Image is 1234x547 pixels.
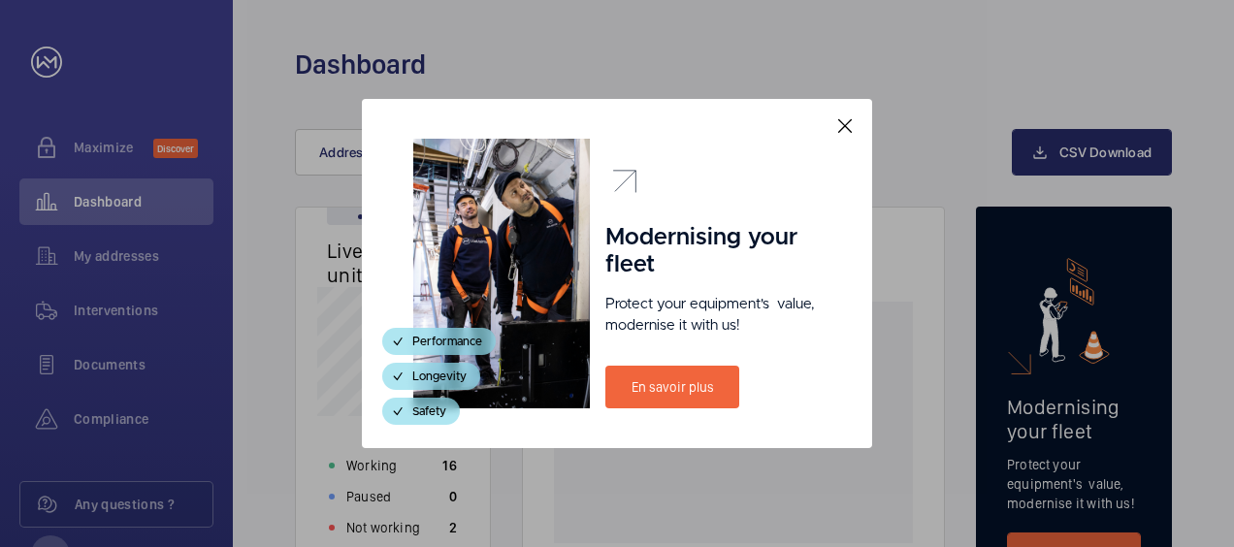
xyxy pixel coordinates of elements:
h1: Modernising your fleet [605,224,821,278]
div: Longevity [382,363,480,390]
div: Performance [382,328,496,355]
div: Safety [382,398,460,425]
a: En savoir plus [605,366,739,408]
p: Protect your equipment's value, modernise it with us! [605,294,821,337]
